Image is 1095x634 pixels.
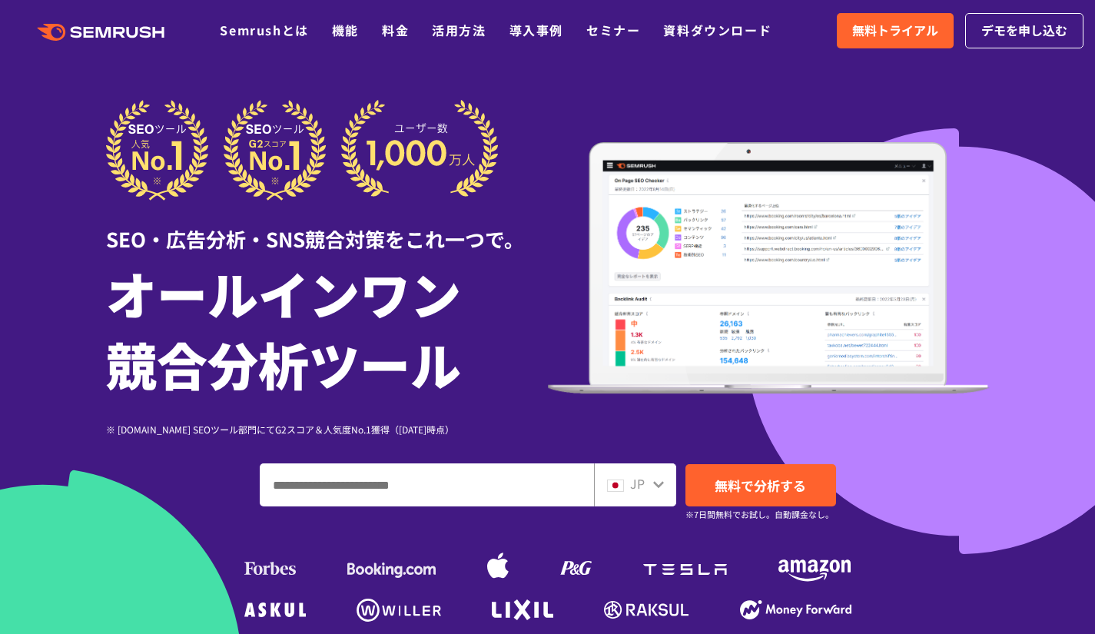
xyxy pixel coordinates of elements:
[852,21,938,41] span: 無料トライアル
[382,21,409,39] a: 料金
[432,21,486,39] a: 活用方法
[981,21,1067,41] span: デモを申し込む
[715,476,806,495] span: 無料で分析する
[260,464,593,506] input: ドメイン、キーワードまたはURLを入力してください
[685,507,834,522] small: ※7日間無料でお試し。自動課金なし。
[106,257,548,399] h1: オールインワン 競合分析ツール
[332,21,359,39] a: 機能
[685,464,836,506] a: 無料で分析する
[106,201,548,254] div: SEO・広告分析・SNS競合対策をこれ一つで。
[630,474,645,493] span: JP
[220,21,308,39] a: Semrushとは
[509,21,563,39] a: 導入事例
[663,21,771,39] a: 資料ダウンロード
[106,422,548,436] div: ※ [DOMAIN_NAME] SEOツール部門にてG2スコア＆人気度No.1獲得（[DATE]時点）
[586,21,640,39] a: セミナー
[965,13,1083,48] a: デモを申し込む
[837,13,954,48] a: 無料トライアル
